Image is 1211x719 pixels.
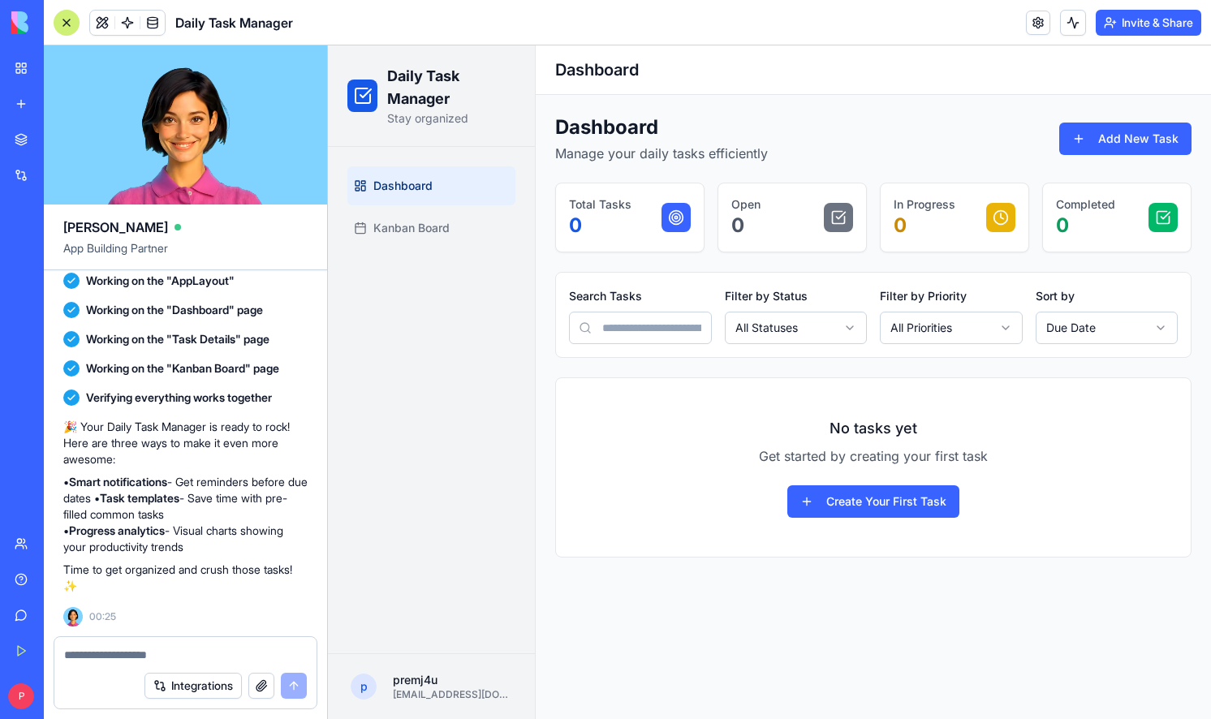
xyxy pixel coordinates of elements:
span: P [8,683,34,709]
span: Working on the "Dashboard" page [86,302,263,318]
p: 🎉 Your Daily Task Manager is ready to rock! Here are three ways to make it even more awesome: [63,419,308,467]
a: Dashboard [19,121,187,160]
h2: Dashboard [227,13,864,36]
span: Working on the "Task Details" page [86,331,269,347]
p: Manage your daily tasks efficiently [227,98,440,118]
button: Add New Task [731,77,864,110]
strong: Smart notifications [69,475,167,489]
p: In Progress [566,151,627,167]
span: App Building Partner [63,240,308,269]
span: Working on the "AppLayout" [86,273,235,289]
span: Daily Task Manager [175,13,293,32]
p: 0 [728,167,787,193]
button: Integrations [144,673,242,699]
strong: Task templates [100,491,179,505]
label: Filter by Priority [552,243,639,257]
p: Open [403,151,433,167]
p: [EMAIL_ADDRESS][DOMAIN_NAME] [65,643,184,656]
span: p [23,628,49,654]
p: Time to get organized and crush those tasks! ✨ [63,562,308,594]
img: logo [11,11,112,34]
p: Completed [728,151,787,167]
p: 0 [403,167,433,193]
img: Ella_00000_wcx2te.png [63,607,83,626]
span: Dashboard [45,132,105,149]
button: Invite & Share [1096,10,1201,36]
label: Search Tasks [241,243,314,257]
p: 0 [566,167,627,193]
p: • - Get reminders before due dates • - Save time with pre-filled common tasks • - Visual charts s... [63,474,308,555]
label: Filter by Status [397,243,480,257]
button: ppremj4u[EMAIL_ADDRESS][DOMAIN_NAME] [13,622,194,661]
p: Stay organized [59,65,187,81]
label: Sort by [708,243,747,257]
h1: Dashboard [227,69,440,95]
h3: No tasks yet [364,372,727,394]
span: Verifying everything works together [86,390,272,406]
button: Create Your First Task [459,440,631,472]
span: Working on the "Kanban Board" page [86,360,279,377]
span: [PERSON_NAME] [63,217,168,237]
p: 0 [241,167,304,193]
span: Kanban Board [45,174,122,191]
a: Kanban Board [19,163,187,202]
span: 00:25 [89,610,116,623]
p: Get started by creating your first task [364,401,727,420]
strong: Progress analytics [69,523,165,537]
p: premj4u [65,626,184,643]
h1: Daily Task Manager [59,19,187,65]
p: Total Tasks [241,151,304,167]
